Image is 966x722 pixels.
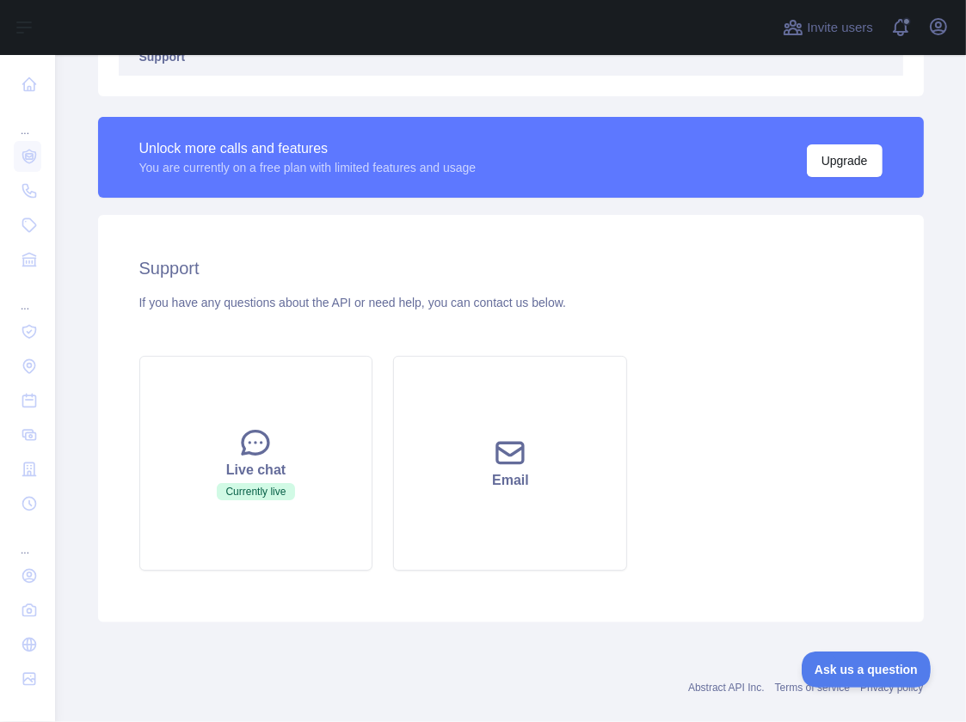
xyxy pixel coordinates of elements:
iframe: Toggle Customer Support [802,652,932,688]
a: Abstract API Inc. [688,682,765,694]
span: Currently live [217,483,294,500]
button: Email [393,356,627,571]
a: Support [119,38,903,76]
div: Email [415,470,606,491]
button: Upgrade [807,144,883,177]
span: Invite users [807,18,873,38]
h2: Support [139,256,883,280]
div: ... [14,523,41,557]
button: Invite users [779,14,877,41]
a: Terms of service [775,682,850,694]
a: Privacy policy [860,682,923,694]
div: If you have any questions about the API or need help, you can contact us below. [139,294,883,311]
button: Live chatCurrently live [139,356,373,571]
div: Live chat [161,460,352,480]
div: Unlock more calls and features [139,138,477,159]
div: You are currently on a free plan with limited features and usage [139,159,477,176]
div: ... [14,278,41,313]
div: ... [14,103,41,138]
